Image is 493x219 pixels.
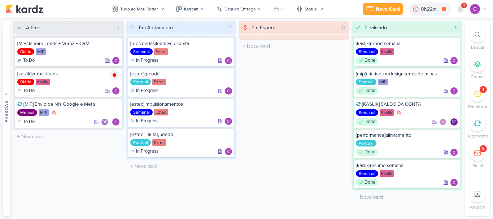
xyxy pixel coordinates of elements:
div: Eztec [152,139,166,146]
button: Pessoas [3,21,10,216]
div: Colaboradores: Carlos Lima [439,118,448,126]
div: MIP [39,109,49,116]
div: Diário [17,79,34,85]
div: Kaslik [380,170,394,177]
div: Responsável: Carlos Lima [225,118,232,125]
p: Arquivo [470,204,485,210]
input: + Novo kard [353,192,461,202]
div: Em Espera [252,24,275,31]
p: Grupos [470,74,485,80]
div: [MIP/Janeiro]Leads + Verba + CRM [17,40,119,47]
img: Carlos Lima [450,179,458,186]
div: [mip]criativos redesign terras de minas [356,71,458,77]
div: Semanal [130,48,153,55]
div: [eztec]link tagueado [130,131,232,138]
p: To Do [23,87,35,95]
div: Em Andamento [139,24,173,31]
div: Done [356,57,378,64]
input: + Novo kard [240,41,348,52]
img: Carlos Lima [450,149,458,156]
div: Pontual [130,139,151,146]
div: Responsável: Carlos Lima [225,57,232,64]
div: Pontual [130,79,151,85]
div: In Progress [130,118,158,125]
div: Eztec [152,79,166,85]
div: To Do [17,87,35,95]
div: Kaslik [36,79,50,85]
img: Carlos Lima [450,57,458,64]
div: Novo Kard [376,5,400,13]
div: Prioridade Alta [395,109,402,116]
div: Semanal [356,48,378,55]
div: 0 [339,24,348,31]
div: [eztec]qrcode [130,71,232,77]
div: Responsável: Carlos Lima [112,87,119,95]
p: Done [365,149,375,156]
div: 1 [483,87,484,92]
div: Responsável: Carlos Lima [450,149,458,156]
div: 6 [482,146,485,152]
div: [kaslik]report semanal [356,40,458,47]
div: Mensal [17,109,37,116]
p: DF [102,121,107,124]
div: 3 [114,24,122,31]
div: [MIP] Envio de Nfs Google e Meta [17,101,119,108]
div: [performance]alinhamento [356,132,458,139]
img: Carlos Lima [439,118,446,126]
p: Pendente [468,103,487,110]
div: Kaslik [380,48,394,55]
div: 0h22m [421,5,439,13]
p: To Do [23,118,35,126]
div: MIP [36,48,46,55]
div: Responsável: Carlos Lima [450,179,458,186]
div: Semanal [356,109,378,116]
p: Done [365,87,375,95]
div: Pessoas [3,100,10,122]
li: Ctrl + F [465,27,490,51]
div: To Do [17,57,35,64]
div: [KASLIK] SALDO DA CONTA [356,101,458,108]
div: Colaboradores: Diego Freitas [101,118,110,126]
p: Done [365,57,375,64]
div: Pontual [356,79,376,85]
div: Semanal [130,109,153,115]
div: Prioridade Alta [50,109,57,116]
p: Buscar [471,44,484,51]
div: Responsável: Carlos Lima [112,118,119,126]
div: Done [356,118,378,126]
img: Carlos Lima [225,118,232,125]
div: In Progress [130,57,158,64]
div: 4 [226,24,235,31]
p: Done [365,118,375,126]
div: Eztec [154,109,168,115]
div: Done [356,179,378,186]
div: [tec vendas]leads+cpl sexta [130,40,232,47]
div: [eztec]impulsionamentos [130,101,232,108]
div: Done [356,87,378,95]
div: Semanal [356,170,378,177]
div: [kaslik]verba+leads [17,71,119,77]
p: To Do [23,57,35,64]
img: Carlos Lima [225,57,232,64]
div: Kaslik [380,109,394,116]
div: Pontual [356,140,376,146]
div: MIP [378,79,388,85]
div: Eztec [154,48,168,55]
img: Carlos Lima [112,87,119,95]
p: Done [365,179,375,186]
div: Responsável: Carlos Lima [225,87,232,95]
div: Done [356,149,378,156]
div: Responsável: Carlos Lima [450,87,458,95]
img: Carlos Lima [450,87,458,95]
div: [kaslik]resumo semanal [356,162,458,169]
button: Novo Kard [363,3,403,15]
input: + Novo kard [14,131,122,142]
div: Responsável: Diego Freitas [450,118,458,126]
div: Responsável: Carlos Lima [112,57,119,64]
img: Carlos Lima [225,87,232,95]
div: Responsável: Carlos Lima [450,57,458,64]
img: Carlos Lima [112,57,119,64]
div: Diego Freitas [450,118,458,126]
p: Recorrente [467,133,488,139]
div: In Progress [130,148,158,155]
